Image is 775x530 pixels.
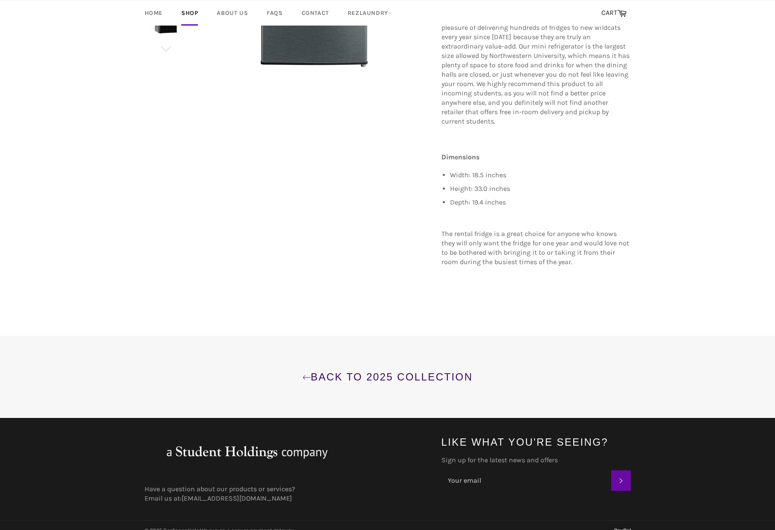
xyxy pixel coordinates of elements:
a: [EMAIL_ADDRESS][DOMAIN_NAME] [182,494,292,502]
input: Your email [441,470,611,491]
a: Home [136,0,171,26]
a: RezLaundry [339,0,401,26]
li: Height: 33.0 inches [450,184,631,193]
h4: Like what you're seeing? [441,435,631,449]
strong: Dimensions [441,153,479,161]
li: Width: 18.5 inches [450,170,631,180]
label: Sign up for the latest news and offers [441,455,631,465]
a: CART [597,4,631,22]
a: Contact [293,0,337,26]
img: aStudentHoldingsNFPcompany_large.png [145,435,349,469]
span: . We have had the immense pleasure of delivering hundreds of fridges to new wildcats every year s... [441,14,630,125]
a: Shop [173,0,206,26]
a: About Us [208,0,256,26]
a: FAQs [258,0,291,26]
p: The rental fridge is a great choice for anyone who knows they will only want the fridge for one y... [441,229,631,267]
li: Depth: 19.4 inches [450,198,631,207]
a: Back to 2025 Collection [9,370,766,384]
div: Have a question about our products or services? Email us at: [136,484,433,503]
